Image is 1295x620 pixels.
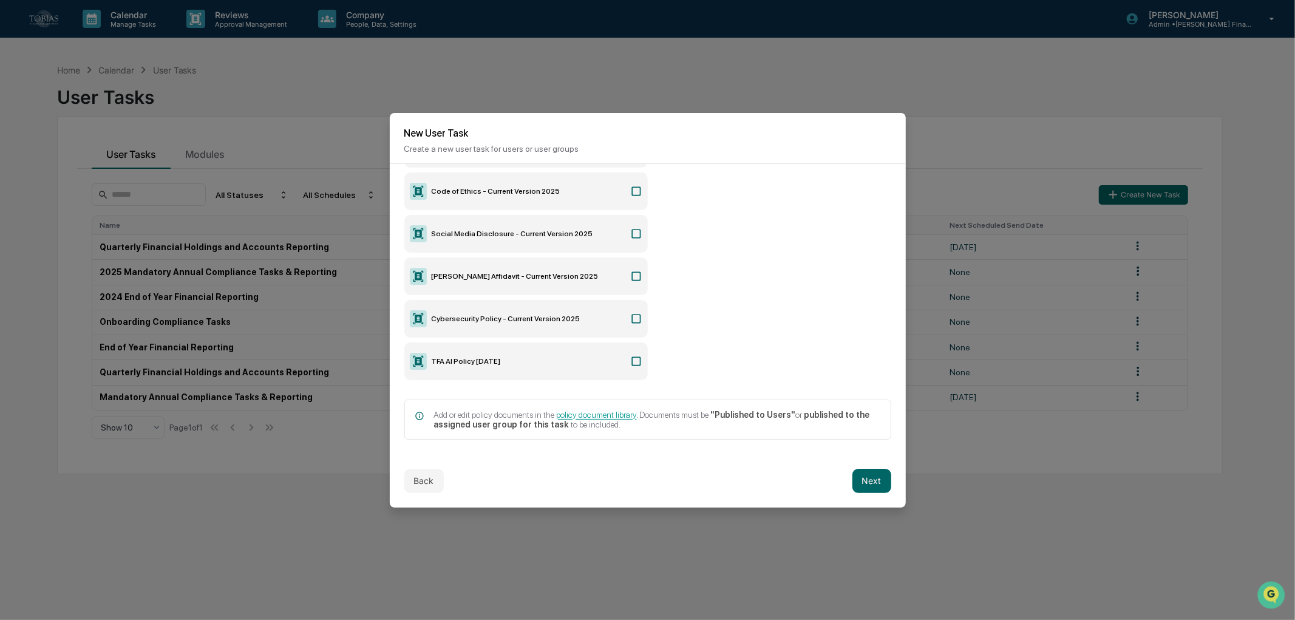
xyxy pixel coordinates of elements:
[404,215,648,253] label: Social Media Disclosure - Current Version 2025
[24,153,78,165] span: Preclearance
[121,206,147,215] span: Pylon
[12,154,22,164] div: 🖐️
[41,105,154,115] div: We're available if you need us!
[12,177,22,187] div: 🔎
[434,410,870,429] span: published to the assigned user group for this task
[404,128,891,139] h2: New User Task
[24,176,76,188] span: Data Lookup
[1256,580,1289,613] iframe: Open customer support
[711,410,796,420] span: "Published to Users"
[206,97,221,111] button: Start new chat
[86,205,147,215] a: Powered byPylon
[41,93,199,105] div: Start new chat
[404,469,444,493] button: Back
[404,300,648,338] label: Cybersecurity Policy - Current Version 2025
[434,410,881,429] div: Add or edit policy documents in the . Documents must be or to be included.
[404,257,648,295] label: [PERSON_NAME] Affidavit - Current Version 2025
[7,171,81,193] a: 🔎Data Lookup
[88,154,98,164] div: 🗄️
[404,172,648,210] label: Code of Ethics - Current Version 2025
[12,26,221,45] p: How can we help?
[404,342,648,380] label: TFA AI Policy [DATE]
[83,148,155,170] a: 🗄️Attestations
[12,93,34,115] img: 1746055101610-c473b297-6a78-478c-a979-82029cc54cd1
[557,410,637,420] span: policy document library
[852,469,891,493] button: Next
[100,153,151,165] span: Attestations
[7,148,83,170] a: 🖐️Preclearance
[404,144,891,154] p: Create a new user task for users or user groups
